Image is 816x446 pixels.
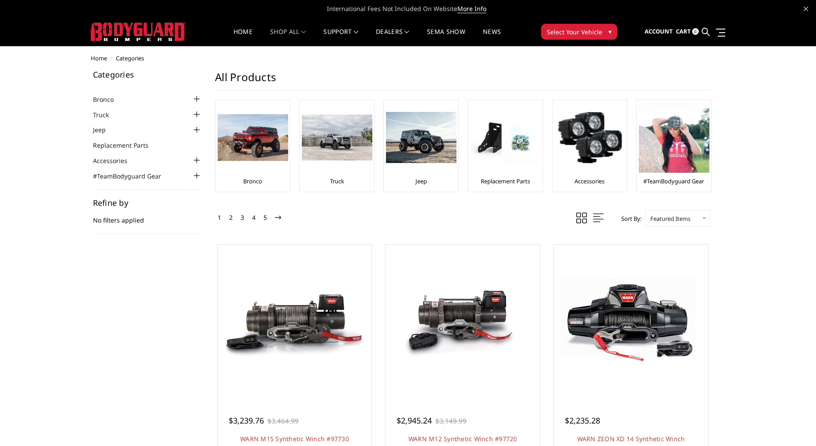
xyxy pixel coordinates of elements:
a: #TeamBodyguard Gear [643,177,704,185]
span: ▾ [608,27,612,36]
a: WARN M15 Synthetic Winch #97730 WARN M15 Synthetic Winch #97730 [220,247,370,397]
span: $2,235.28 [565,415,600,426]
span: Cart [676,27,691,35]
a: 2 [227,212,235,223]
a: Account [645,20,673,44]
a: More Info [457,4,486,13]
span: $2,945.24 [397,415,432,426]
a: WARN M12 Synthetic Winch #97720 [408,435,517,443]
a: 3 [238,212,246,223]
a: Dealers [376,29,409,46]
span: Account [645,27,673,35]
a: Replacement Parts [481,177,530,185]
a: Bronco [93,95,125,104]
a: Support [323,29,358,46]
h5: Categories [93,71,202,78]
a: Accessories [93,156,138,165]
a: WARN M12 Synthetic Winch #97720 WARN M12 Synthetic Winch #97720 [388,247,538,397]
a: Accessories [575,177,605,185]
h1: All Products [215,71,710,91]
a: WARN M15 Synthetic Winch #97730 [240,435,349,443]
a: 4 [250,212,258,223]
span: Categories [116,54,144,62]
a: Home [91,54,107,62]
div: No filters applied [93,199,202,234]
a: 1 [215,212,223,223]
a: 5 [261,212,269,223]
a: Home [234,29,252,46]
a: #TeamBodyguard Gear [93,171,172,181]
button: Select Your Vehicle [541,24,617,40]
a: News [483,29,501,46]
span: $3,149.99 [435,416,467,425]
span: $3,464.99 [267,416,299,425]
a: Jeep [415,177,427,185]
a: Replacement Parts [93,141,159,150]
img: WARN M15 Synthetic Winch #97730 [224,275,365,368]
a: WARN ZEON XD 14 Synthetic Winch #110014 WARN ZEON XD 14 Synthetic Winch #110014 [556,247,706,397]
a: Jeep [93,125,117,134]
span: Select Your Vehicle [547,27,602,37]
h5: Refine by [93,199,202,207]
a: shop all [270,29,306,46]
a: Truck [93,110,120,119]
a: Cart 0 [676,20,699,44]
span: 0 [692,28,699,35]
a: SEMA Show [427,29,465,46]
span: $3,239.76 [229,415,264,426]
label: Sort By: [616,212,642,225]
a: Truck [330,177,344,185]
img: BODYGUARD BUMPERS [91,22,185,41]
a: Bronco [243,177,262,185]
